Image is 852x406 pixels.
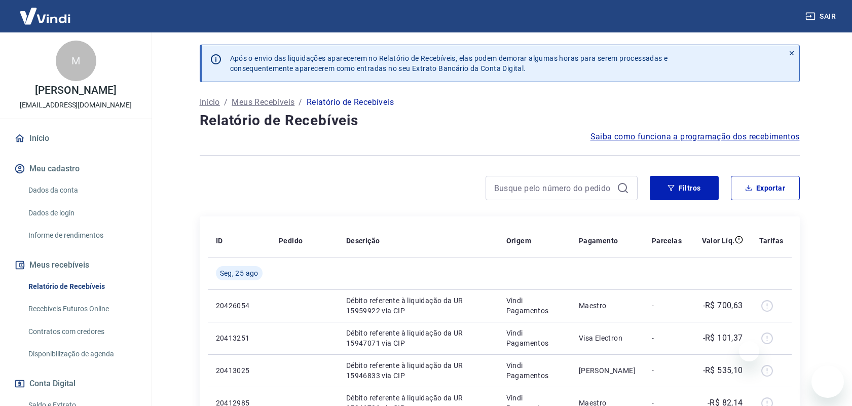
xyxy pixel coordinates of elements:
a: Recebíveis Futuros Online [24,299,139,319]
p: [EMAIL_ADDRESS][DOMAIN_NAME] [20,100,132,110]
p: Vindi Pagamentos [506,360,563,381]
p: [PERSON_NAME] [579,365,636,376]
p: Tarifas [759,236,784,246]
p: Débito referente à liquidação da UR 15946833 via CIP [346,360,490,381]
button: Meu cadastro [12,158,139,180]
a: Início [200,96,220,108]
p: Origem [506,236,531,246]
p: - [652,333,682,343]
span: Seg, 25 ago [220,268,258,278]
iframe: Botão para abrir a janela de mensagens [811,365,844,398]
p: Descrição [346,236,380,246]
p: - [652,301,682,311]
p: ID [216,236,223,246]
button: Meus recebíveis [12,254,139,276]
p: - [652,365,682,376]
iframe: Fechar mensagem [739,341,759,361]
button: Sair [803,7,840,26]
p: Após o envio das liquidações aparecerem no Relatório de Recebíveis, elas podem demorar algumas ho... [230,53,668,73]
p: Maestro [579,301,636,311]
p: Parcelas [652,236,682,246]
p: [PERSON_NAME] [35,85,116,96]
p: Pagamento [579,236,618,246]
div: M [56,41,96,81]
p: Pedido [279,236,303,246]
p: Valor Líq. [702,236,735,246]
p: Relatório de Recebíveis [307,96,394,108]
img: Vindi [12,1,78,31]
a: Contratos com credores [24,321,139,342]
input: Busque pelo número do pedido [494,180,613,196]
p: / [224,96,228,108]
p: 20413251 [216,333,263,343]
p: 20426054 [216,301,263,311]
a: Dados de login [24,203,139,224]
a: Meus Recebíveis [232,96,294,108]
p: Visa Electron [579,333,636,343]
p: Débito referente à liquidação da UR 15959922 via CIP [346,296,490,316]
button: Filtros [650,176,719,200]
p: Vindi Pagamentos [506,328,563,348]
a: Dados da conta [24,180,139,201]
p: Vindi Pagamentos [506,296,563,316]
p: Débito referente à liquidação da UR 15947071 via CIP [346,328,490,348]
a: Informe de rendimentos [24,225,139,246]
p: -R$ 700,63 [703,300,743,312]
p: 20413025 [216,365,263,376]
a: Início [12,127,139,150]
p: -R$ 101,37 [703,332,743,344]
button: Exportar [731,176,800,200]
p: / [299,96,302,108]
a: Saiba como funciona a programação dos recebimentos [590,131,800,143]
a: Disponibilização de agenda [24,344,139,364]
button: Conta Digital [12,373,139,395]
a: Relatório de Recebíveis [24,276,139,297]
p: -R$ 535,10 [703,364,743,377]
h4: Relatório de Recebíveis [200,110,800,131]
